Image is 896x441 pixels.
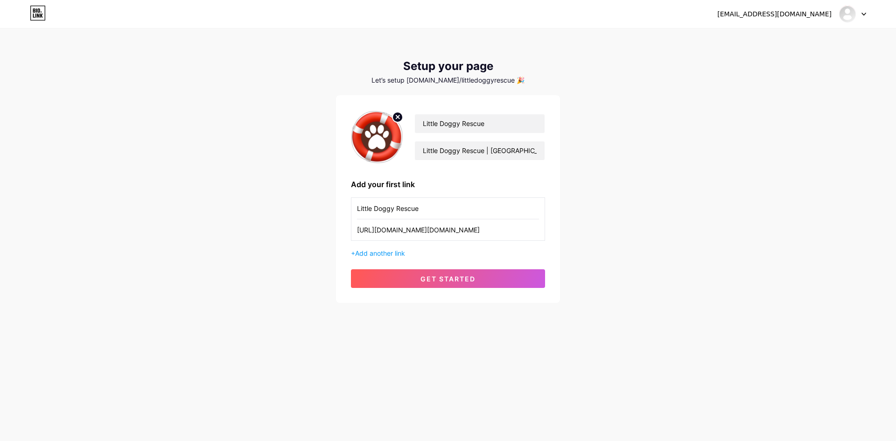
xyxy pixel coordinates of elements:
[420,275,476,283] span: get started
[351,110,403,164] img: profile pic
[351,179,545,190] div: Add your first link
[355,249,405,257] span: Add another link
[351,269,545,288] button: get started
[336,77,560,84] div: Let’s setup [DOMAIN_NAME]/littledoggyrescue 🎉
[415,114,545,133] input: Your name
[357,219,539,240] input: URL (https://instagram.com/yourname)
[357,198,539,219] input: Link name (My Instagram)
[415,141,545,160] input: bio
[351,248,545,258] div: +
[336,60,560,73] div: Setup your page
[839,5,856,23] img: littledoggyrescue
[717,9,832,19] div: [EMAIL_ADDRESS][DOMAIN_NAME]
